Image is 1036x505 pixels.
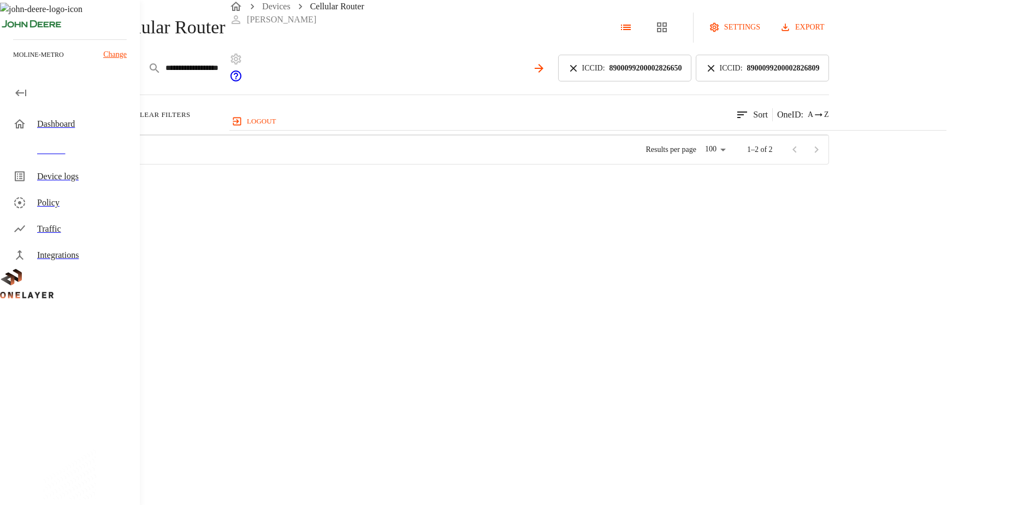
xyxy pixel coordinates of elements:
[229,75,242,84] span: Support Portal
[247,13,316,26] p: [PERSON_NAME]
[646,144,696,155] p: Results per page
[229,75,242,84] a: onelayer-support
[229,113,946,130] a: logout
[229,113,280,130] button: logout
[262,2,291,11] a: Devices
[701,142,730,157] div: 100
[747,144,773,155] p: 1–2 of 2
